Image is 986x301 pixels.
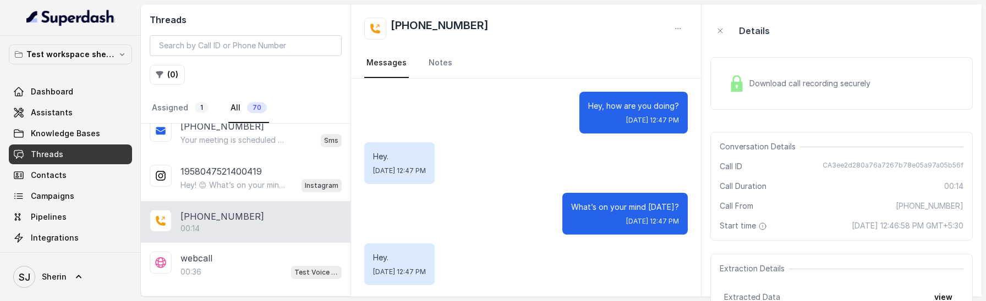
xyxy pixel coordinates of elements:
[9,103,132,122] a: Assistants
[180,252,212,265] p: webcall
[9,165,132,185] a: Contacts
[823,161,963,172] span: CA3ee2d280a76a7267b78e05a97a05b56f
[31,149,63,160] span: Threads
[150,93,342,123] nav: Tabs
[373,252,426,263] p: Hey.
[588,101,679,112] p: Hey, how are you doing?
[896,200,963,211] span: [PHONE_NUMBER]
[626,116,679,125] span: [DATE] 12:47 PM
[180,120,264,133] p: [PHONE_NUMBER]
[944,181,963,192] span: 00:14
[373,166,426,175] span: [DATE] 12:47 PM
[720,263,789,274] span: Extraction Details
[26,48,114,61] p: Test workspace sherin - limits of workspace naming
[720,161,742,172] span: Call ID
[42,271,67,282] span: Sherin
[9,261,132,292] a: Sherin
[749,78,875,89] span: Download call recording securely
[720,200,753,211] span: Call From
[739,24,770,37] p: Details
[391,18,489,40] h2: [PHONE_NUMBER]
[9,82,132,102] a: Dashboard
[720,141,800,152] span: Conversation Details
[228,93,269,123] a: All70
[31,107,73,118] span: Assistants
[305,180,338,191] p: Instagram
[31,128,100,139] span: Knowledge Bases
[373,267,426,276] span: [DATE] 12:47 PM
[26,9,115,26] img: light.svg
[626,217,679,226] span: [DATE] 12:47 PM
[9,228,132,248] a: Integrations
[180,180,286,191] p: Hey! 😊 What’s on your mind?
[180,210,264,223] p: [PHONE_NUMBER]
[9,124,132,143] a: Knowledge Bases
[180,135,286,146] p: Your meeting is scheduled for [DATE] 11:30 AM. Please confirm if this is correct.
[31,232,79,243] span: Integrations
[247,102,267,113] span: 70
[720,181,766,192] span: Call Duration
[9,207,132,227] a: Pipelines
[150,65,185,85] button: (0)
[9,186,132,206] a: Campaigns
[31,191,74,202] span: Campaigns
[364,48,688,78] nav: Tabs
[364,48,409,78] a: Messages
[180,266,201,277] p: 00:36
[150,93,211,123] a: Assigned1
[728,75,745,92] img: Lock Icon
[180,165,262,178] p: 1958047521400419
[373,151,426,162] p: Hey.
[720,220,769,231] span: Start time
[852,220,963,231] span: [DATE] 12:46:58 PM GMT+5:30
[19,271,30,283] text: SJ
[9,144,132,164] a: Threads
[31,170,67,181] span: Contacts
[150,35,342,56] input: Search by Call ID or Phone Number
[31,86,73,97] span: Dashboard
[324,135,338,146] p: Sms
[195,102,209,113] span: 1
[9,44,132,64] button: Test workspace sherin - limits of workspace naming
[150,13,342,26] h2: Threads
[294,267,338,278] p: Test Voice Assistant
[31,211,67,222] span: Pipelines
[426,48,454,78] a: Notes
[571,202,679,213] p: What’s on your mind [DATE]?
[9,249,132,269] a: API Settings
[180,223,200,234] p: 00:14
